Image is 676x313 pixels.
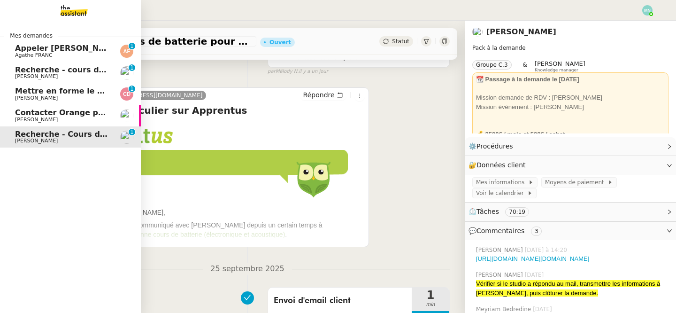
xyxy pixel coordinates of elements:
span: 💬 [469,227,545,235]
p: 1 [130,86,134,94]
span: Moyens de paiement [545,178,607,187]
h1: Bonjour [PERSON_NAME], [85,208,329,217]
img: users%2FpftfpH3HWzRMeZpe6E7kXDgO5SJ3%2Favatar%2Fa3cc7090-f8ed-4df9-82e0-3c63ac65f9dd [120,66,133,79]
span: min [412,301,449,309]
span: 🔐 [469,160,530,171]
img: users%2FpftfpH3HWzRMeZpe6E7kXDgO5SJ3%2Favatar%2Fa3cc7090-f8ed-4df9-82e0-3c63ac65f9dd [472,27,483,37]
span: Mes informations [476,178,528,187]
span: [DATE] [525,271,546,279]
img: users%2FW7e7b233WjXBv8y9FJp8PJv22Cs1%2Favatar%2F21b3669d-5595-472e-a0ea-de11407c45ae [120,109,133,122]
span: Données client [476,161,526,169]
span: Répondre [303,90,335,100]
app-user-label: Knowledge manager [535,60,585,72]
span: [PERSON_NAME] [15,95,58,101]
nz-badge-sup: 1 [129,43,135,49]
span: Mettre en forme le CCTP et la DPGF [15,86,166,95]
span: Procédures [476,142,513,150]
span: & [523,60,527,72]
p: 1 [130,43,134,51]
span: [PERSON_NAME] [15,117,58,123]
nz-badge-sup: 1 [129,129,135,135]
a: [URL][DOMAIN_NAME][DOMAIN_NAME] [476,255,589,262]
span: 1 [412,290,449,301]
div: Mission demande de RDV : [PERSON_NAME] [476,93,665,102]
div: ⏲️Tâches 70:19 [465,203,676,221]
strong: 📆 Passage à la demande le [DATE] [476,76,579,83]
span: ⏲️ [469,208,537,215]
img: svg [120,45,133,58]
nz-tag: 3 [531,227,542,236]
a: [PERSON_NAME] [486,27,556,36]
span: [PERSON_NAME] [476,271,525,279]
span: Pack à la demande [472,45,526,51]
img: users%2FpftfpH3HWzRMeZpe6E7kXDgO5SJ3%2Favatar%2Fa3cc7090-f8ed-4df9-82e0-3c63ac65f9dd [120,131,133,144]
span: 25 septembre 2025 [203,263,292,275]
span: Mes demandes [4,31,58,40]
span: Voir le calendrier [476,188,527,198]
span: [DATE] à 14:20 [525,246,569,254]
p: 1 [130,64,134,73]
img: svg [120,87,133,101]
span: Commentaires [476,227,524,235]
div: 🔐Données client [465,156,676,174]
span: ⚙️ [469,141,517,152]
span: Statut [392,38,409,45]
span: il y a un jour [299,68,328,76]
span: [PERSON_NAME] [15,138,58,144]
div: 💬Commentaires 3 [465,222,676,240]
span: Tâches [476,208,499,215]
p: 1 [130,129,134,137]
span: Action nécessaire [274,55,323,61]
span: Agathe FRANC [15,52,53,58]
span: Knowledge manager [535,68,578,73]
nz-badge-sup: 1 [129,86,135,92]
div: Mission évènement : [PERSON_NAME] [476,102,665,112]
span: par [268,68,276,76]
img: svg [642,5,653,16]
small: Mélody N. [268,68,328,76]
span: Recherche - Cours de batterie pour enfant [49,37,253,46]
span: [PERSON_NAME] [476,246,525,254]
h4: Votre cours particulier sur Apprentus [49,104,365,117]
div: ⚙️Procédures [465,137,676,156]
span: [PERSON_NAME] [535,60,585,67]
nz-tag: 70:19 [505,207,529,217]
span: [PERSON_NAME] [15,73,58,79]
span: Appeler [PERSON_NAME] pour inscription danse [15,44,218,53]
span: Recherche - cours de piano adulte [15,65,160,74]
strong: 💰 3500€ / mois et 500€ / achat [476,131,565,138]
nz-tag: Groupe C.3 [472,60,512,70]
a: Donne cours de batterie (électronique et acoustique) [132,231,285,238]
div: Ouvert [269,39,291,45]
span: Envoi d'email client [274,294,406,308]
nz-badge-sup: 1 [129,64,135,71]
span: [EMAIL_ADDRESS][DOMAIN_NAME] [104,92,203,99]
span: Recherche - Cours de batterie pour enfant [15,130,194,139]
button: Répondre [300,90,346,100]
span: Vérifier si le studio a répondu au mail, transmettre les informations à [PERSON_NAME], puis clôtu... [476,280,660,297]
span: dans 2 jours [274,55,358,61]
span: Contacter Orange pour raccordement fibre urgent [15,108,227,117]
